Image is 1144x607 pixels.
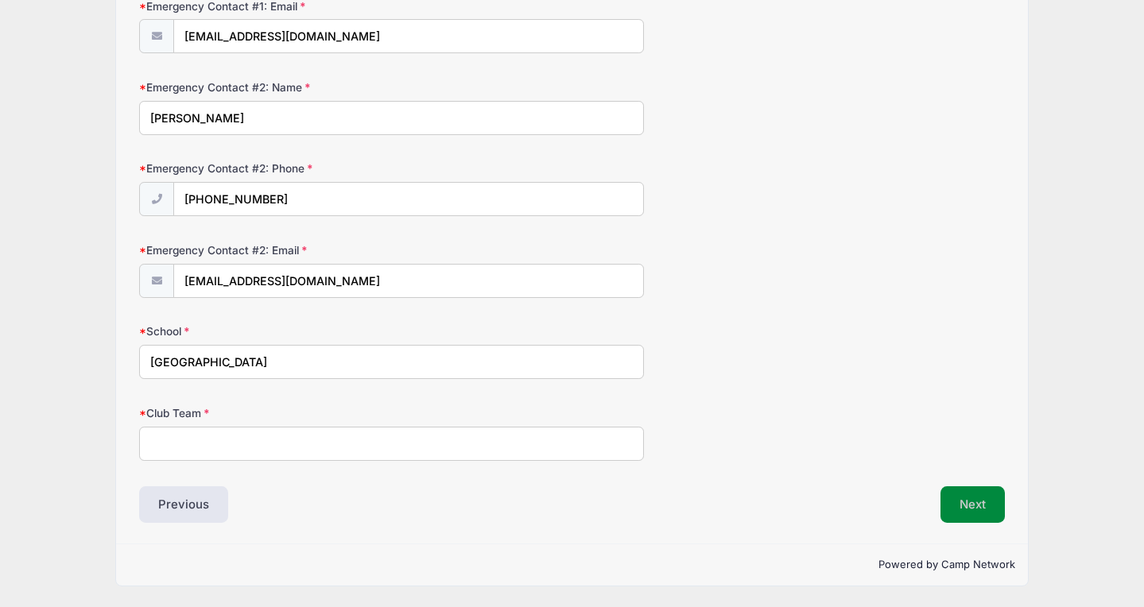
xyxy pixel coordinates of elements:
input: (xxx) xxx-xxxx [173,182,644,216]
label: Emergency Contact #2: Email [139,242,428,258]
p: Powered by Camp Network [129,557,1015,573]
label: Emergency Contact #2: Name [139,79,428,95]
input: email@email.com [173,264,644,298]
button: Next [940,486,1005,523]
button: Previous [139,486,228,523]
label: Emergency Contact #2: Phone [139,160,428,176]
label: Club Team [139,405,428,421]
label: School [139,323,428,339]
input: email@email.com [173,19,644,53]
